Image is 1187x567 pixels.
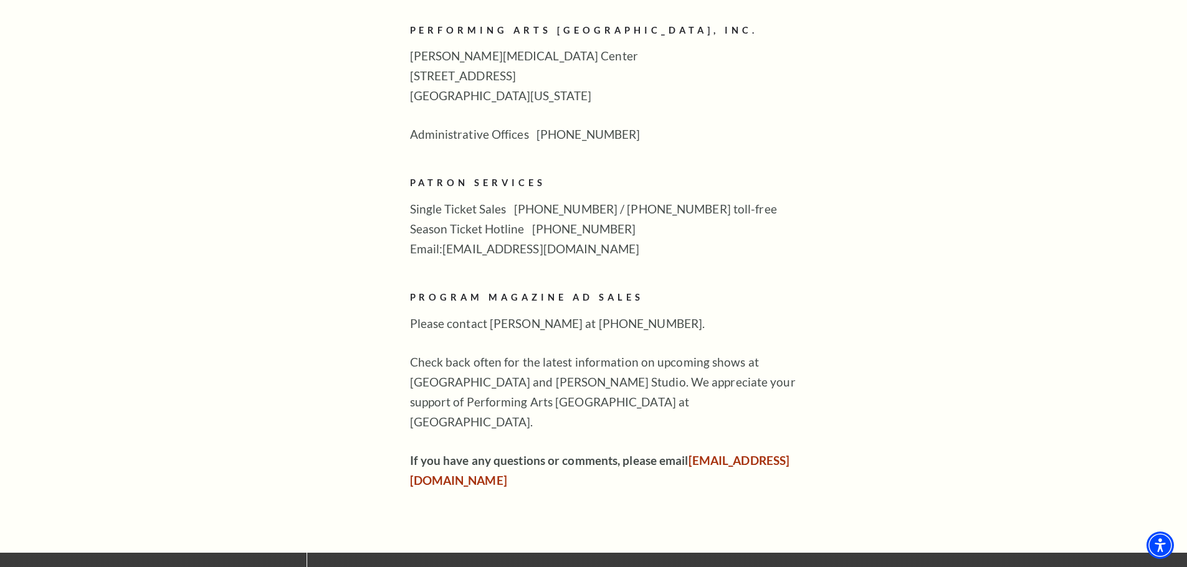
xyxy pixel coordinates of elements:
[410,352,815,432] p: Check back often for the latest information on upcoming shows at [GEOGRAPHIC_DATA] and [PERSON_NA...
[410,176,815,191] h2: Patron Services
[410,46,815,106] p: [PERSON_NAME][MEDICAL_DATA] Center [STREET_ADDRESS] [GEOGRAPHIC_DATA][US_STATE]
[410,290,815,306] h2: PROGRAM MAGAZINE AD SALES
[410,453,790,487] a: [EMAIL_ADDRESS][DOMAIN_NAME]
[1146,532,1174,559] div: Accessibility Menu
[410,199,815,259] p: Single Ticket Sales [PHONE_NUMBER] / [PHONE_NUMBER] toll-free Season Ticket Hotline [PHONE_NUMBER...
[410,453,790,487] strong: If you have any questions or comments, please email
[410,314,815,334] p: Please contact [PERSON_NAME] at [PHONE_NUMBER].
[410,124,815,144] p: Administrative Offices [PHONE_NUMBER]
[410,23,815,39] h2: Performing Arts [GEOGRAPHIC_DATA], Inc.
